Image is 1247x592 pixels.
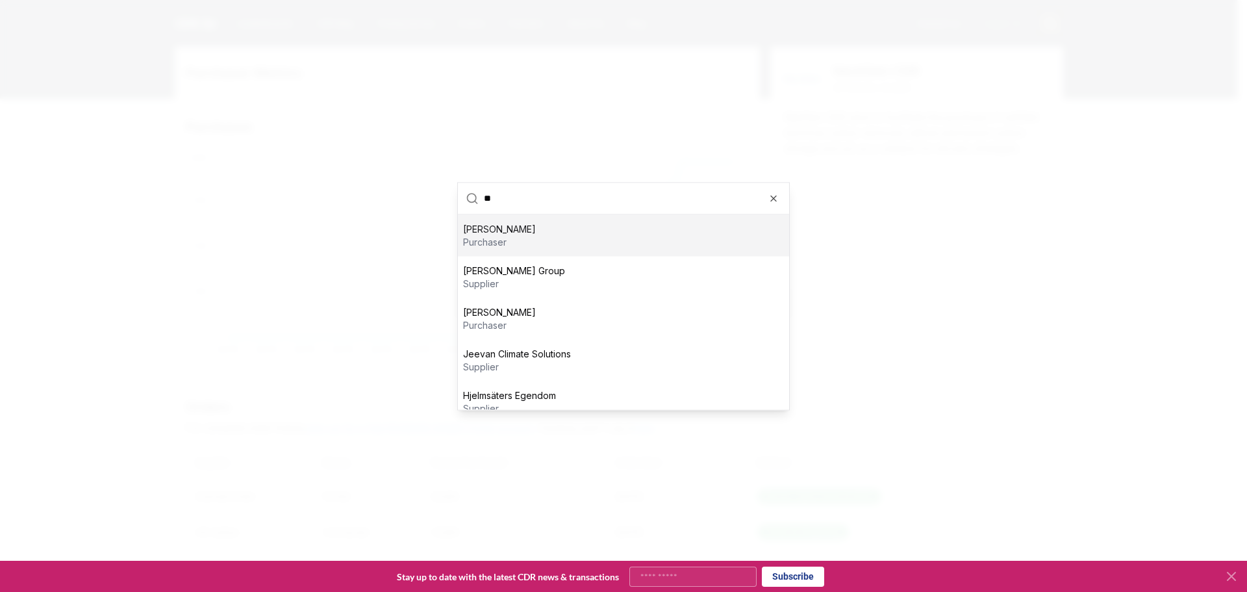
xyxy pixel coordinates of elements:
[463,389,556,402] p: Hjelmsäters Egendom
[463,305,536,318] p: [PERSON_NAME]
[463,347,571,360] p: Jeevan Climate Solutions
[463,264,565,277] p: [PERSON_NAME] Group
[463,360,571,373] p: supplier
[463,318,536,331] p: purchaser
[463,402,556,415] p: supplier
[463,277,565,290] p: supplier
[463,235,536,248] p: purchaser
[463,222,536,235] p: [PERSON_NAME]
